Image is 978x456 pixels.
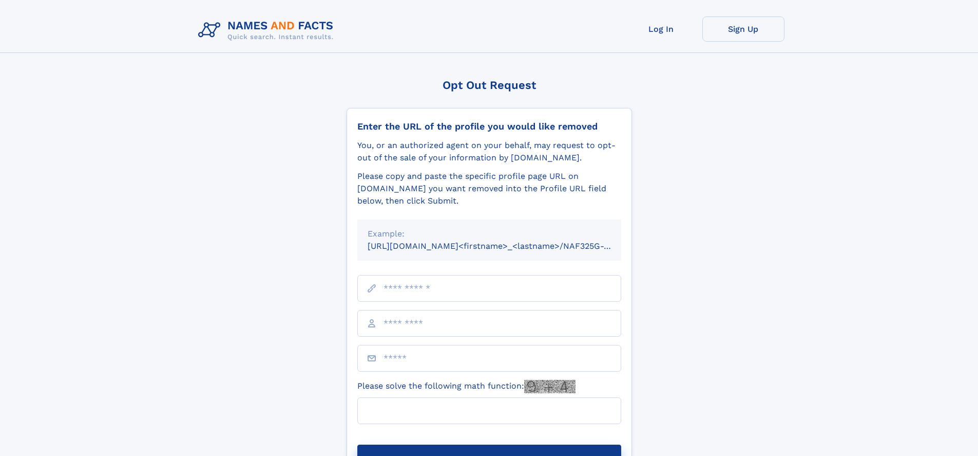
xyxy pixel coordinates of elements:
[357,139,621,164] div: You, or an authorized agent on your behalf, may request to opt-out of the sale of your informatio...
[368,228,611,240] div: Example:
[702,16,784,42] a: Sign Up
[368,241,641,251] small: [URL][DOMAIN_NAME]<firstname>_<lastname>/NAF325G-xxxxxxxx
[347,79,632,92] div: Opt Out Request
[357,380,576,393] label: Please solve the following math function:
[620,16,702,42] a: Log In
[194,16,342,44] img: Logo Names and Facts
[357,121,621,132] div: Enter the URL of the profile you would like removed
[357,170,621,207] div: Please copy and paste the specific profile page URL on [DOMAIN_NAME] you want removed into the Pr...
